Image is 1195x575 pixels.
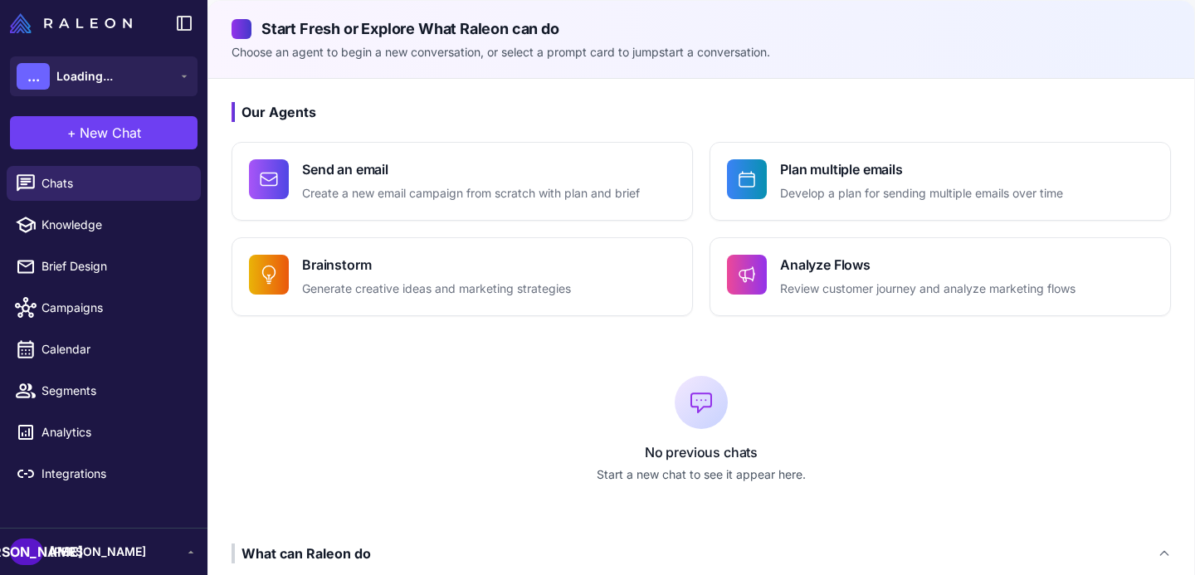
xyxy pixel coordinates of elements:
[780,255,1075,275] h4: Analyze Flows
[41,174,188,192] span: Chats
[232,465,1171,484] p: Start a new chat to see it appear here.
[10,56,198,96] button: ...Loading...
[232,237,693,316] button: BrainstormGenerate creative ideas and marketing strategies
[41,382,188,400] span: Segments
[232,442,1171,462] p: No previous chats
[302,184,640,203] p: Create a new email campaign from scratch with plan and brief
[302,280,571,299] p: Generate creative ideas and marketing strategies
[780,280,1075,299] p: Review customer journey and analyze marketing flows
[41,257,188,275] span: Brief Design
[17,63,50,90] div: ...
[302,255,571,275] h4: Brainstorm
[10,13,132,33] img: Raleon Logo
[7,207,201,242] a: Knowledge
[710,237,1171,316] button: Analyze FlowsReview customer journey and analyze marketing flows
[67,123,76,143] span: +
[7,290,201,325] a: Campaigns
[50,543,146,561] span: [PERSON_NAME]
[780,184,1063,203] p: Develop a plan for sending multiple emails over time
[7,415,201,450] a: Analytics
[7,332,201,367] a: Calendar
[7,373,201,408] a: Segments
[710,142,1171,221] button: Plan multiple emailsDevelop a plan for sending multiple emails over time
[41,465,188,483] span: Integrations
[232,142,693,221] button: Send an emailCreate a new email campaign from scratch with plan and brief
[780,159,1063,179] h4: Plan multiple emails
[41,340,188,358] span: Calendar
[232,543,371,563] div: What can Raleon do
[302,159,640,179] h4: Send an email
[10,116,198,149] button: +New Chat
[41,216,188,234] span: Knowledge
[232,17,1171,40] h2: Start Fresh or Explore What Raleon can do
[41,423,188,441] span: Analytics
[232,43,1171,61] p: Choose an agent to begin a new conversation, or select a prompt card to jumpstart a conversation.
[7,249,201,284] a: Brief Design
[56,67,113,85] span: Loading...
[232,102,1171,122] h3: Our Agents
[7,166,201,201] a: Chats
[10,538,43,565] div: [PERSON_NAME]
[7,456,201,491] a: Integrations
[10,13,139,33] a: Raleon Logo
[80,123,141,143] span: New Chat
[41,299,188,317] span: Campaigns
